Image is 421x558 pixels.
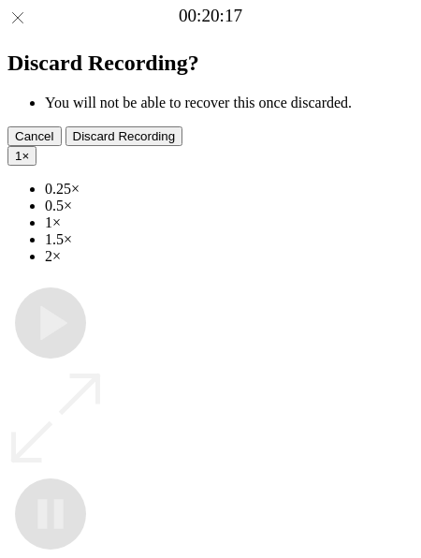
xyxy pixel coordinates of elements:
[45,181,414,198] li: 0.25×
[45,214,414,231] li: 1×
[45,95,414,111] li: You will not be able to recover this once discarded.
[45,231,414,248] li: 1.5×
[7,126,62,146] button: Cancel
[65,126,183,146] button: Discard Recording
[15,149,22,163] span: 1
[7,146,36,166] button: 1×
[45,248,414,265] li: 2×
[179,6,242,26] a: 00:20:17
[7,51,414,76] h2: Discard Recording?
[45,198,414,214] li: 0.5×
